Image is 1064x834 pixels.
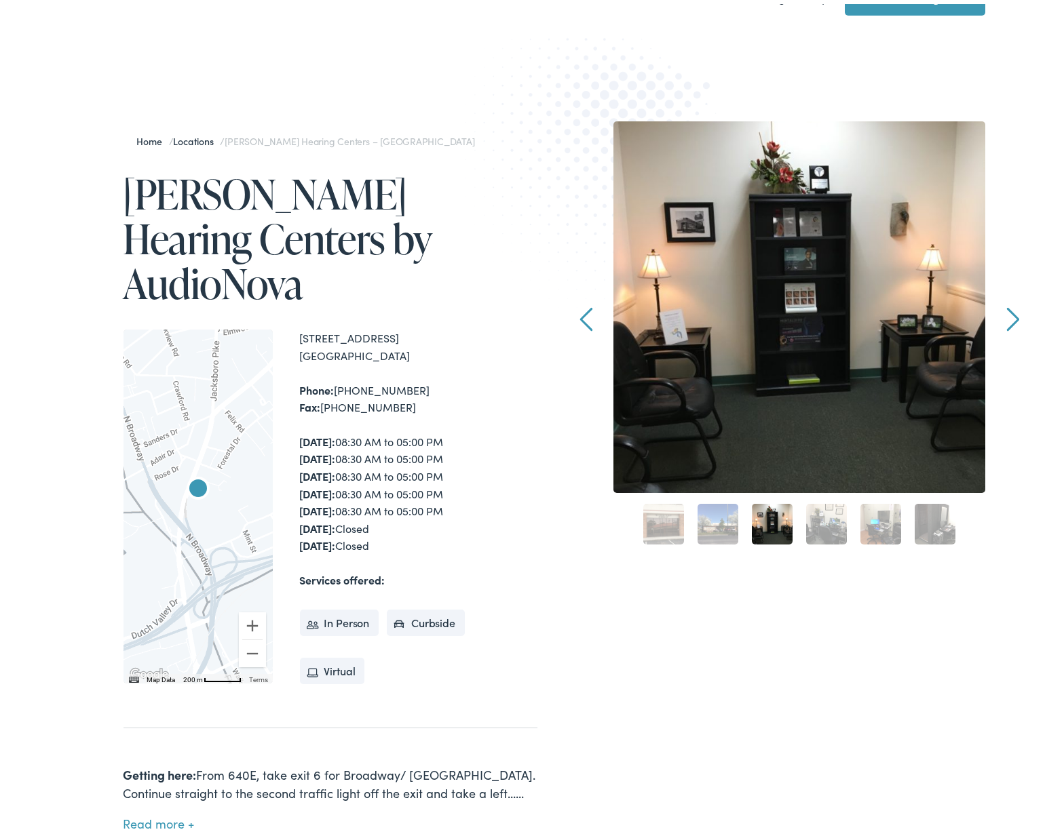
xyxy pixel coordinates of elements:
[180,670,246,679] button: Map Scale: 200 m per 52 pixels
[129,671,138,681] button: Keyboard shortcuts
[752,500,793,540] a: 3
[643,500,684,540] a: 1
[123,762,197,779] strong: Getting here:
[698,500,738,540] a: 2
[250,672,269,679] a: Terms (opens in new tab)
[300,447,336,462] strong: [DATE]:
[1006,303,1019,327] a: Next
[300,430,336,445] strong: [DATE]:
[300,534,336,549] strong: [DATE]:
[137,130,475,144] span: / /
[239,608,266,635] button: Zoom in
[300,378,335,393] strong: Phone:
[184,672,204,679] span: 200 m
[137,130,169,144] a: Home
[300,499,336,514] strong: [DATE]:
[300,464,336,479] strong: [DATE]:
[806,500,847,540] a: 4
[123,813,195,827] button: Read more
[300,517,336,532] strong: [DATE]:
[387,605,465,633] li: Curbside
[173,130,220,144] a: Locations
[123,761,537,798] div: From 640E, take exit 6 for Broadway/ [GEOGRAPHIC_DATA]. Continue straight to the second traffic l...
[915,500,955,540] a: 6
[300,378,537,412] div: [PHONE_NUMBER] [PHONE_NUMBER]
[860,500,901,540] a: 5
[300,325,537,360] div: [STREET_ADDRESS] [GEOGRAPHIC_DATA]
[123,167,537,302] h1: [PERSON_NAME] Hearing Centers by AudioNova
[127,662,172,679] a: Open this area in Google Maps (opens a new window)
[300,429,537,551] div: 08:30 AM to 05:00 PM 08:30 AM to 05:00 PM 08:30 AM to 05:00 PM 08:30 AM to 05:00 PM 08:30 AM to 0...
[300,395,321,410] strong: Fax:
[147,671,176,681] button: Map Data
[579,303,592,327] a: Prev
[300,568,385,583] strong: Services offered:
[182,470,214,502] div: Taylor Hearing Centers by AudioNova
[300,605,379,633] li: In Person
[300,654,365,681] li: Virtual
[127,662,172,679] img: Google
[300,482,336,497] strong: [DATE]:
[225,130,474,144] span: [PERSON_NAME] Hearing Centers – [GEOGRAPHIC_DATA]
[239,636,266,663] button: Zoom out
